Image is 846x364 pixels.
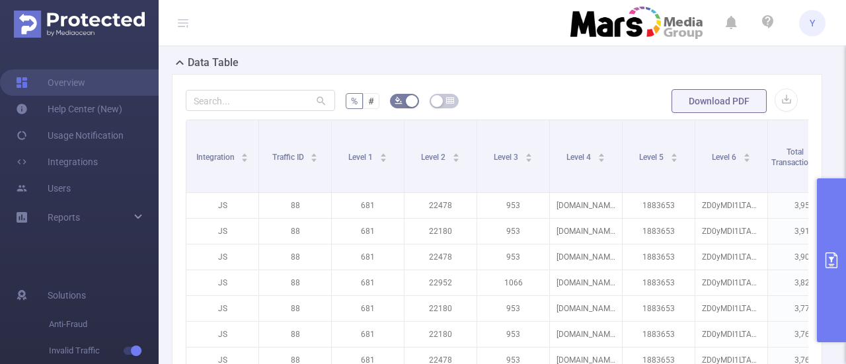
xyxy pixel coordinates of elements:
i: icon: caret-down [525,157,532,161]
i: icon: caret-down [311,157,318,161]
p: 3,902 [768,244,840,270]
a: Overview [16,69,85,96]
p: 1883653 [623,193,695,218]
a: Integrations [16,149,98,175]
p: 88 [259,244,331,270]
i: icon: caret-up [311,151,318,155]
p: 88 [259,270,331,295]
p: 1883653 [623,322,695,347]
i: icon: table [446,96,454,104]
p: ZD0yMDI1LTA5LTA0Iy0jaD0yMiMtI3I9MjIxODAjLSNjPU1YIy0jdj1BcHAjLSNzPTI2Iy0jZG11PUdyaW5kcistK0dheStEY... [695,219,767,244]
p: 88 [259,219,331,244]
p: 3,821 [768,270,840,295]
i: icon: caret-up [597,151,605,155]
p: 953 [477,244,549,270]
span: Y [810,10,815,36]
span: Traffic ID [272,153,306,162]
p: 22180 [404,296,477,321]
p: 681 [332,270,404,295]
p: 953 [477,219,549,244]
i: icon: caret-down [597,157,605,161]
p: 681 [332,219,404,244]
p: 3,767 [768,322,840,347]
p: 3,911 [768,219,840,244]
i: icon: caret-down [241,157,249,161]
i: icon: caret-up [452,151,459,155]
span: # [368,96,374,106]
p: 22180 [404,219,477,244]
p: [DOMAIN_NAME] [550,296,622,321]
span: Total Transactions [771,147,819,167]
p: 681 [332,322,404,347]
i: icon: caret-up [743,151,750,155]
p: 681 [332,296,404,321]
p: 3,957 [768,193,840,218]
p: JS [186,219,258,244]
p: 953 [477,193,549,218]
p: ZD0yMDI1LTA5LTA0Iy0jaD0yMSMtI3I9MjI0NzgjLSNjPU1YIy0jdj1BcHAjLSNzPTI2Iy0jZG11PUdyaW5kcistK0dheStEY... [695,244,767,270]
p: 22478 [404,193,477,218]
p: 1883653 [623,270,695,295]
p: 88 [259,193,331,218]
span: Level 5 [639,153,666,162]
p: [DOMAIN_NAME] [550,270,622,295]
button: Download PDF [672,89,767,113]
p: ZD0yMDI1LTA5LTA0Iy0jaD0yMiMtI3I9MjI0NzgjLSNjPU1YIy0jdj1BcHAjLSNzPTI2Iy0jZG11PUdyaW5kcistK0dheStEY... [695,193,767,218]
i: icon: caret-down [379,157,387,161]
p: 88 [259,296,331,321]
span: Level 1 [348,153,375,162]
p: JS [186,193,258,218]
i: icon: caret-up [525,151,532,155]
span: Anti-Fraud [49,311,159,338]
p: JS [186,244,258,270]
div: Sort [379,151,387,159]
i: icon: caret-down [670,157,677,161]
div: Sort [310,151,318,159]
i: icon: caret-up [670,151,677,155]
p: ZD0yMDI1LTA5LTA0Iy0jaD0yMSMtI3I9MjIxODAjLSNjPU1YIy0jdj1BcHAjLSNzPTI2Iy0jZG11PUdyaW5kcistK0dheStEY... [695,296,767,321]
input: Search... [186,90,335,111]
span: Level 4 [566,153,593,162]
img: Protected Media [14,11,145,38]
p: 88 [259,322,331,347]
div: Sort [452,151,460,159]
a: Help Center (New) [16,96,122,122]
a: Users [16,175,71,201]
span: % [351,96,358,106]
p: 22952 [404,270,477,295]
span: Solutions [48,282,86,309]
div: Sort [597,151,605,159]
i: icon: caret-down [452,157,459,161]
p: [DOMAIN_NAME] [550,244,622,270]
i: icon: caret-down [743,157,750,161]
p: 681 [332,244,404,270]
p: JS [186,270,258,295]
p: ZD0yMDI1LTA5LTA0Iy0jaD0yMCMtI3I9MjIxODAjLSNjPU1YIy0jdj1BcHAjLSNzPTI2Iy0jZG11PUdyaW5kcistK0dheStEY... [695,322,767,347]
p: [DOMAIN_NAME] [550,322,622,347]
span: Integration [196,153,237,162]
span: Level 3 [494,153,520,162]
p: JS [186,296,258,321]
p: 1883653 [623,296,695,321]
div: Sort [525,151,533,159]
p: 1883653 [623,219,695,244]
p: ZD0yMDI1LTA5LTA0Iy0jaD0yMiMtI3I9MjI5NTIjLSNjPU1YIy0jdj1BcHAjLSNzPTI2Iy0jZG11PUdyaW5kcistK0dheStEY... [695,270,767,295]
p: [DOMAIN_NAME] [550,219,622,244]
a: Reports [48,204,80,231]
p: 22478 [404,244,477,270]
div: Sort [743,151,751,159]
i: icon: bg-colors [395,96,403,104]
p: 681 [332,193,404,218]
span: Reports [48,212,80,223]
span: Level 2 [421,153,447,162]
i: icon: caret-up [379,151,387,155]
h2: Data Table [188,55,239,71]
span: Invalid Traffic [49,338,159,364]
p: 953 [477,322,549,347]
p: 1066 [477,270,549,295]
p: 3,776 [768,296,840,321]
p: [DOMAIN_NAME] [550,193,622,218]
span: Level 6 [712,153,738,162]
p: 22180 [404,322,477,347]
p: 1883653 [623,244,695,270]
